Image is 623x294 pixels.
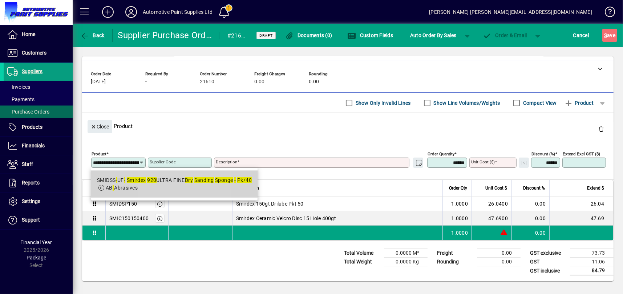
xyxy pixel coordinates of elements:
[410,29,457,41] span: Auto Order By Sales
[91,171,258,198] mat-option: SMIDSS-UF - Smirdex 920 ULTRA FINE Dry Sanding Sponge - Pk/40
[549,196,613,211] td: 26.04
[4,93,73,106] a: Payments
[236,215,336,222] span: Smirdex Ceramic Velcro Disc 15 Hole 400gt
[22,217,40,223] span: Support
[571,29,591,42] button: Cancel
[215,177,233,183] em: Sponge
[570,249,614,258] td: 73.73
[7,84,30,90] span: Invoices
[429,6,592,18] div: [PERSON_NAME] [PERSON_NAME][EMAIL_ADDRESS][DOMAIN_NAME]
[237,177,252,183] em: Pk/40
[570,258,614,266] td: 11.06
[145,79,147,85] span: -
[384,258,428,266] td: 0.0000 Kg
[22,198,40,204] span: Settings
[442,226,472,240] td: 1.0000
[549,211,613,226] td: 47.69
[477,249,521,258] td: 0.00
[4,137,73,155] a: Financials
[236,200,304,207] span: Smirdex 150gt Drilube Pkt 50
[22,180,40,186] span: Reports
[97,176,252,184] div: SMIDSS UF ULTRA FINE
[522,99,557,107] label: Compact View
[22,50,46,56] span: Customers
[599,1,614,25] a: Knowledge Base
[4,174,73,192] a: Reports
[254,79,264,85] span: 0.00
[88,120,112,133] button: Close
[200,79,214,85] span: 21610
[7,109,49,115] span: Purchase Orders
[120,5,143,19] button: Profile
[194,177,214,183] em: Sanding
[433,249,477,258] td: Freight
[592,120,610,138] button: Delete
[479,29,531,42] button: Order & Email
[90,121,109,133] span: Close
[147,177,156,183] em: 920
[309,79,319,85] span: 0.00
[283,29,334,42] button: Documents (0)
[511,196,549,211] td: 0.00
[340,258,384,266] td: Total Weight
[91,79,106,85] span: [DATE]
[118,29,213,41] div: Supplier Purchase Order
[92,151,106,156] mat-label: Product
[216,159,237,164] mat-label: Description
[22,143,45,148] span: Financials
[22,31,35,37] span: Home
[106,185,138,191] span: AB Abrasives
[384,249,428,258] td: 0.0000 M³
[113,185,114,191] em: -
[4,211,73,229] a: Support
[428,151,454,156] mat-label: Order Quantity
[7,96,35,102] span: Payments
[602,29,617,42] button: Save
[477,258,521,266] td: 0.00
[116,177,117,183] em: -
[234,177,236,183] em: -
[78,29,106,42] button: Back
[27,255,46,261] span: Package
[21,239,52,245] span: Financial Year
[22,68,43,74] span: Suppliers
[442,196,472,211] td: 1.0000
[526,258,570,266] td: GST
[345,29,395,42] button: Custom Fields
[227,30,247,41] div: #21610
[483,32,527,38] span: Order & Email
[4,155,73,174] a: Staff
[86,123,114,130] app-page-header-button: Close
[587,184,604,192] span: Extend $
[573,29,589,41] span: Cancel
[4,44,73,62] a: Customers
[150,159,176,164] mat-label: Supplier Code
[185,177,193,183] em: Dry
[563,151,600,156] mat-label: Extend excl GST ($)
[442,211,472,226] td: 1.0000
[127,177,146,183] em: Smirdex
[109,200,137,207] div: SMIDSP150
[4,106,73,118] a: Purchase Orders
[4,192,73,211] a: Settings
[570,266,614,275] td: 84.79
[485,184,507,192] span: Unit Cost $
[472,211,511,226] td: 47.6900
[511,211,549,226] td: 0.00
[432,99,500,107] label: Show Line Volumes/Weights
[82,113,614,139] div: Product
[96,5,120,19] button: Add
[354,99,411,107] label: Show Only Invalid Lines
[124,177,125,183] em: -
[285,32,332,38] span: Documents (0)
[22,124,43,130] span: Products
[80,32,105,38] span: Back
[604,32,607,38] span: S
[526,249,570,258] td: GST exclusive
[109,215,149,222] div: SMIC150150400
[4,118,73,136] a: Products
[406,29,460,42] button: Auto Order By Sales
[511,226,549,240] td: 0.00
[523,184,545,192] span: Discount %
[526,266,570,275] td: GST inclusive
